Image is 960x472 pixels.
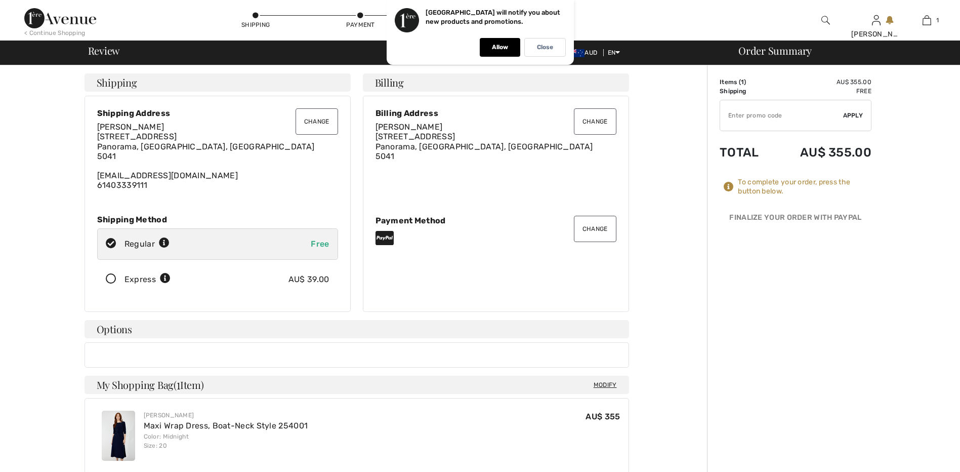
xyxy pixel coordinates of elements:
[24,28,86,37] div: < Continue Shopping
[537,44,553,51] p: Close
[773,87,871,96] td: Free
[843,111,863,120] span: Apply
[97,108,338,118] div: Shipping Address
[174,378,203,391] span: ( Item)
[726,46,954,56] div: Order Summary
[872,14,881,26] img: My Info
[345,20,375,29] div: Payment
[773,77,871,87] td: AU$ 355.00
[102,411,135,461] img: Maxi Wrap Dress, Boat-Neck Style 254001
[97,77,137,88] span: Shipping
[85,376,629,394] h4: My Shopping Bag
[85,320,629,338] h4: Options
[741,78,744,86] span: 1
[144,432,308,450] div: Color: Midnight Size: 20
[851,29,901,40] div: [PERSON_NAME]
[720,77,773,87] td: Items ( )
[720,227,871,250] iframe: PayPal
[720,100,843,131] input: Promo code
[608,49,620,56] span: EN
[586,412,620,421] span: AU$ 355
[124,238,170,250] div: Regular
[177,377,180,390] span: 1
[97,132,315,161] span: [STREET_ADDRESS] Panorama, [GEOGRAPHIC_DATA], [GEOGRAPHIC_DATA] 5041
[872,15,881,25] a: Sign In
[240,20,271,29] div: Shipping
[568,49,585,57] img: Australian Dollar
[492,44,508,51] p: Allow
[375,122,443,132] span: [PERSON_NAME]
[594,380,617,390] span: Modify
[720,135,773,170] td: Total
[288,273,329,286] div: AU$ 39.00
[720,87,773,96] td: Shipping
[88,46,120,56] span: Review
[720,212,871,227] div: Finalize Your Order with PayPal
[902,14,951,26] a: 1
[773,135,871,170] td: AU$ 355.00
[375,216,616,225] div: Payment Method
[375,77,404,88] span: Billing
[568,49,601,56] span: AUD
[923,14,931,26] img: My Bag
[124,273,171,286] div: Express
[738,178,871,196] div: To complete your order, press the button below.
[936,16,939,25] span: 1
[97,122,338,190] div: [EMAIL_ADDRESS][DOMAIN_NAME] 61403339111
[144,411,308,420] div: [PERSON_NAME]
[375,108,616,118] div: Billing Address
[97,215,338,224] div: Shipping Method
[296,108,338,135] button: Change
[821,14,830,26] img: search the website
[97,122,164,132] span: [PERSON_NAME]
[311,239,329,249] span: Free
[24,8,96,28] img: 1ère Avenue
[574,216,616,242] button: Change
[375,132,593,161] span: [STREET_ADDRESS] Panorama, [GEOGRAPHIC_DATA], [GEOGRAPHIC_DATA] 5041
[426,9,560,25] p: [GEOGRAPHIC_DATA] will notify you about new products and promotions.
[144,421,308,430] a: Maxi Wrap Dress, Boat-Neck Style 254001
[574,108,616,135] button: Change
